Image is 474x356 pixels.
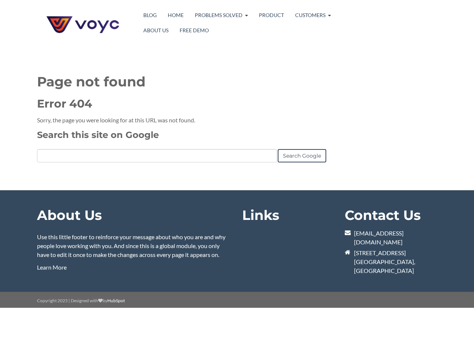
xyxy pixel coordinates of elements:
[354,248,437,275] div: [STREET_ADDRESS] [GEOGRAPHIC_DATA], [GEOGRAPHIC_DATA]
[345,205,437,225] h1: Contact Us
[140,7,160,23] a: Blog
[37,264,67,271] a: Learn More
[278,149,326,162] a: Search Google
[354,230,404,245] a: [EMAIL_ADDRESS][DOMAIN_NAME]
[107,298,125,303] a: HubSpot
[140,23,172,38] a: About us
[37,205,232,225] h1: About Us
[37,72,437,92] h1: Page not found
[291,7,334,23] a: Customers
[37,128,437,142] label: Search this site on Google
[176,23,213,38] a: Free Demo
[37,233,226,258] span: Use this little footer to reinforce your message about who you are and why people love working wi...
[37,298,125,303] span: Copyright 2025 | Designed with by
[37,116,437,125] p: Sorry, the page you were looking for at this URL was not found.
[37,95,437,112] h2: Error 404
[164,7,187,23] a: Home
[255,7,288,23] a: Product
[191,7,251,23] a: Problems solved
[242,205,334,225] h1: Links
